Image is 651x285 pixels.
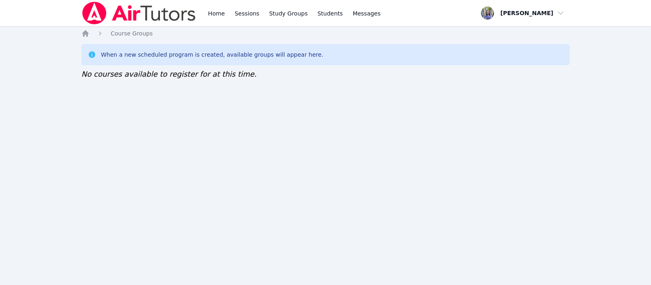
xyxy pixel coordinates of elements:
[101,51,323,59] div: When a new scheduled program is created, available groups will appear here.
[111,30,153,37] span: Course Groups
[111,29,153,38] a: Course Groups
[81,2,197,24] img: Air Tutors
[81,70,257,78] span: No courses available to register for at this time.
[353,9,381,18] span: Messages
[81,29,570,38] nav: Breadcrumb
